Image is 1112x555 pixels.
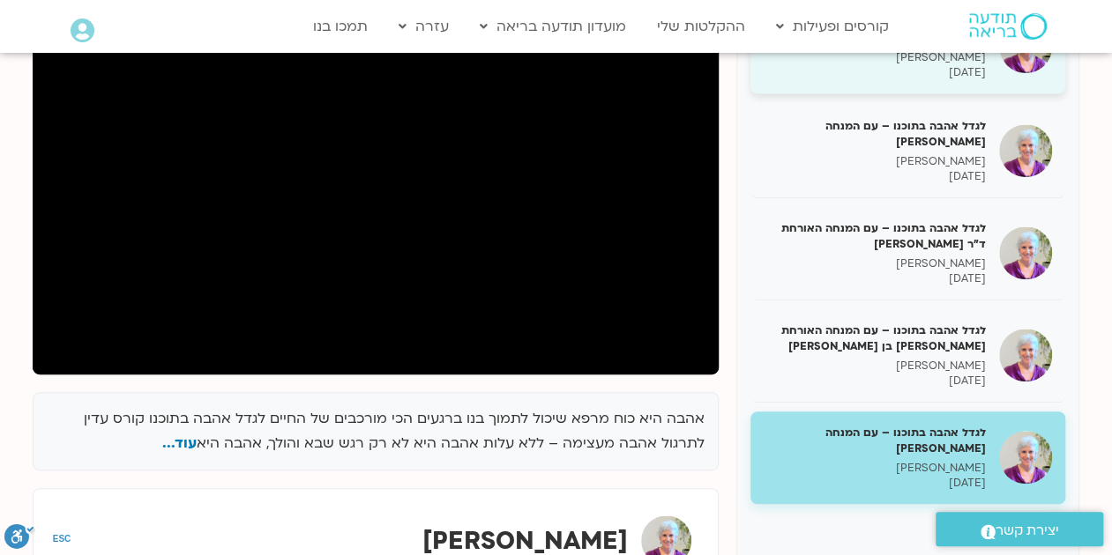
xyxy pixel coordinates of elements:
p: [PERSON_NAME] [764,154,986,169]
img: לגדל אהבה בתוכנו – עם המנחה האורח ענבר בר קמה [999,124,1052,177]
img: לגדל אהבה בתוכנו – עם המנחה האורחת שאנייה כהן בן חיים [999,329,1052,381]
p: [PERSON_NAME] [764,50,986,65]
span: עוד... [162,433,197,453]
p: אהבה היא כוח מרפא שיכול לתמוך בנו ברגעים הכי מורכבים של החיים לגדל אהבה בתוכנו קורס עדין לתרגול א... [47,406,705,457]
img: לגדל אהבה בתוכנו – עם המנחה האורחת ד"ר נועה אלבלדה [999,226,1052,279]
img: לגדל אהבה בתוכנו – עם המנחה האורח בן קמינסקי [999,431,1052,484]
img: תודעה בריאה [969,13,1047,40]
a: ההקלטות שלי [648,10,754,43]
h5: לגדל אהבה בתוכנו – עם המנחה [PERSON_NAME] [764,425,986,456]
p: [PERSON_NAME] [764,359,986,374]
h5: לגדל אהבה בתוכנו – עם המנחה האורחת [PERSON_NAME] בן [PERSON_NAME] [764,322,986,354]
p: [DATE] [764,65,986,80]
a: יצירת קשר [936,512,1103,546]
p: [PERSON_NAME] [764,256,986,271]
p: [DATE] [764,271,986,286]
span: יצירת קשר [996,519,1059,543]
h5: לגדל אהבה בתוכנו – עם המנחה האורחת ד"ר [PERSON_NAME] [764,220,986,252]
p: [DATE] [764,476,986,491]
p: [DATE] [764,169,986,184]
a: עזרה [390,10,458,43]
h5: לגדל אהבה בתוכנו – עם המנחה [PERSON_NAME] [764,118,986,150]
p: [PERSON_NAME] [764,461,986,476]
p: [DATE] [764,374,986,388]
a: מועדון תודעה בריאה [471,10,635,43]
a: תמכו בנו [304,10,377,43]
a: קורסים ופעילות [767,10,898,43]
